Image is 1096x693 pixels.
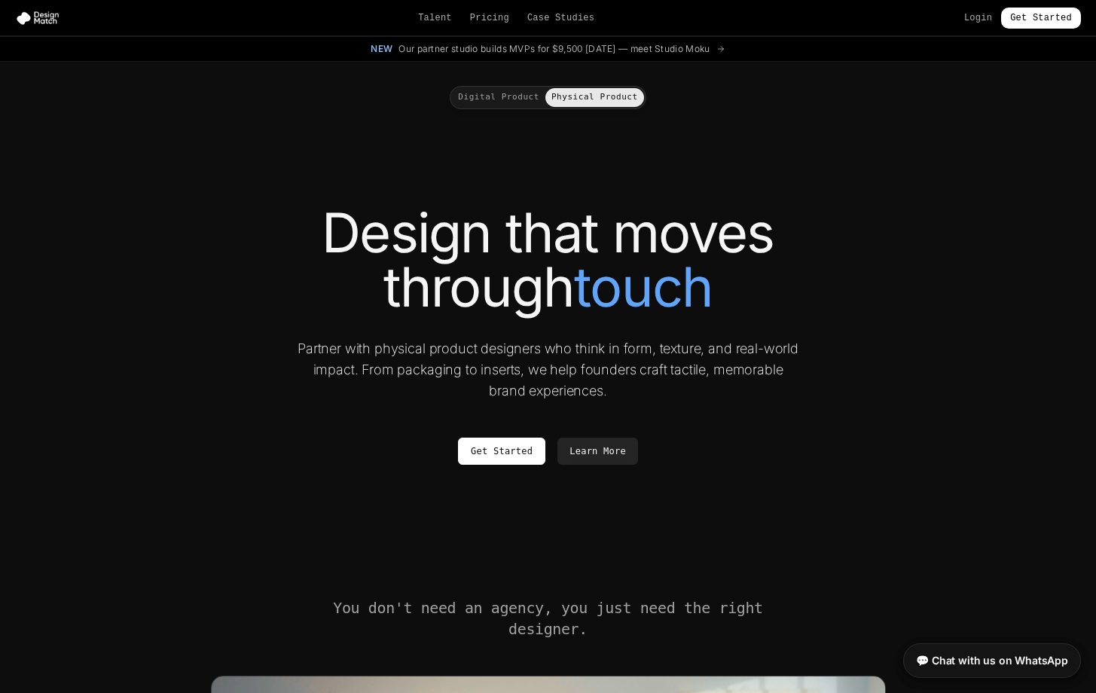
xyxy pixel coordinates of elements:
a: Get Started [458,438,545,465]
h1: Design that moves through [127,206,970,314]
span: New [371,43,392,55]
a: Case Studies [527,12,594,24]
a: 💬 Chat with us on WhatsApp [903,643,1081,678]
p: Partner with physical product designers who think in form, texture, and real-world impact. From p... [295,338,801,401]
span: touch [574,260,713,314]
button: Physical Product [545,88,644,107]
h2: You don't need an agency, you just need the right designer. [331,597,765,640]
a: Talent [418,12,452,24]
a: Login [964,12,992,24]
img: Design Match [15,11,66,26]
a: Pricing [470,12,509,24]
a: Learn More [557,438,638,465]
button: Digital Product [452,88,545,107]
span: Our partner studio builds MVPs for $9,500 [DATE] — meet Studio Moku [398,43,710,55]
a: Get Started [1001,8,1081,29]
